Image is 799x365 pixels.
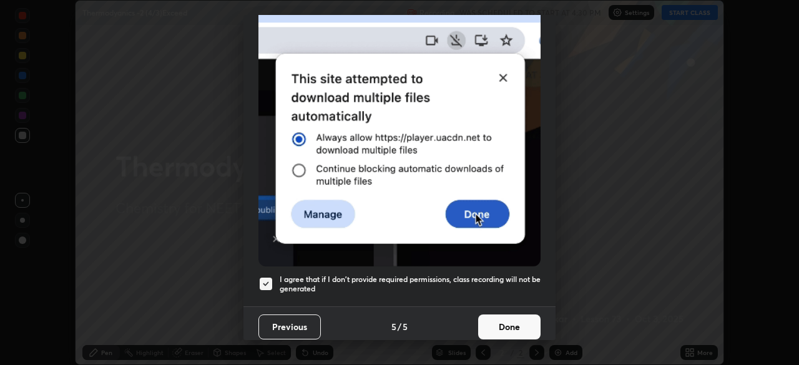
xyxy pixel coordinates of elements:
[478,314,541,339] button: Done
[258,314,321,339] button: Previous
[398,320,401,333] h4: /
[403,320,408,333] h4: 5
[391,320,396,333] h4: 5
[280,275,541,294] h5: I agree that if I don't provide required permissions, class recording will not be generated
